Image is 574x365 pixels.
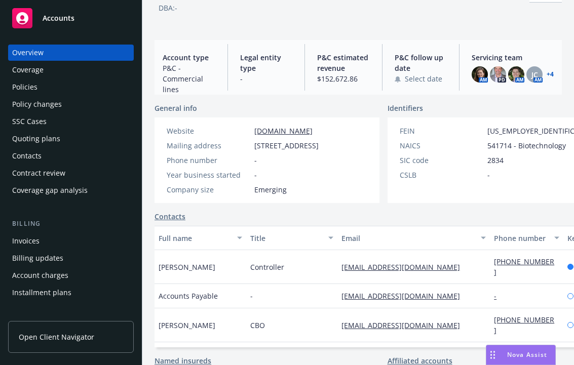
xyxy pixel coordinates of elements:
div: Year business started [167,170,250,180]
div: Quoting plans [12,131,60,147]
span: P&C - Commercial lines [163,63,215,95]
div: Policy changes [12,96,62,112]
a: [PHONE_NUMBER] [494,257,554,277]
div: Installment plans [12,285,71,301]
a: - [494,291,505,301]
button: Title [246,226,338,250]
div: Drag to move [486,345,499,364]
span: [PERSON_NAME] [159,262,215,272]
span: - [240,73,293,84]
a: Coverage gap analysis [8,182,134,198]
div: Billing updates [12,250,63,266]
span: Identifiers [388,103,423,113]
span: - [254,170,257,180]
img: photo [490,66,506,83]
div: Coverage gap analysis [12,182,88,198]
div: Mailing address [167,140,250,151]
div: DBA: - [159,3,177,13]
a: [EMAIL_ADDRESS][DOMAIN_NAME] [341,320,468,330]
button: Phone number [490,226,563,250]
a: Coverage [8,62,134,78]
div: Account charges [12,267,68,283]
div: Coverage [12,62,44,78]
a: Invoices [8,233,134,249]
span: Nova Assist [507,350,547,359]
a: Accounts [8,4,134,32]
div: Company size [167,184,250,195]
div: SSC Cases [12,113,47,130]
span: Open Client Navigator [19,332,94,342]
button: Nova Assist [486,345,556,365]
a: Quoting plans [8,131,134,147]
span: Controller [250,262,284,272]
span: $152,672.86 [317,73,370,84]
a: Installment plans [8,285,134,301]
span: General info [155,103,197,113]
button: Email [337,226,490,250]
a: [EMAIL_ADDRESS][DOMAIN_NAME] [341,291,468,301]
span: Servicing team [472,52,554,63]
span: P&C follow up date [395,52,447,73]
a: [DOMAIN_NAME] [254,126,313,136]
span: P&C estimated revenue [317,52,370,73]
div: Website [167,126,250,136]
img: photo [472,66,488,83]
div: Overview [12,45,44,61]
span: - [254,155,257,166]
div: Full name [159,233,231,244]
span: [STREET_ADDRESS] [254,140,319,151]
div: Policies [12,79,37,95]
div: Phone number [167,155,250,166]
div: SIC code [400,155,483,166]
a: [PHONE_NUMBER] [494,315,554,335]
div: Invoices [12,233,40,249]
span: Accounts Payable [159,291,218,301]
div: FEIN [400,126,483,136]
div: Billing [8,219,134,229]
a: Overview [8,45,134,61]
div: Phone number [494,233,548,244]
span: 2834 [487,155,504,166]
a: Account charges [8,267,134,283]
span: Emerging [254,184,287,195]
a: Policies [8,79,134,95]
a: SSC Cases [8,113,134,130]
a: Contacts [155,211,185,222]
div: Contract review [12,165,65,181]
a: +4 [547,71,554,77]
div: Title [250,233,323,244]
span: Accounts [43,14,74,22]
a: Billing updates [8,250,134,266]
span: Select date [405,73,442,84]
a: Policy changes [8,96,134,112]
button: Full name [155,226,246,250]
a: Contacts [8,148,134,164]
a: [EMAIL_ADDRESS][DOMAIN_NAME] [341,262,468,272]
a: Contract review [8,165,134,181]
div: Email [341,233,475,244]
div: NAICS [400,140,483,151]
span: JC [531,69,538,80]
span: - [487,170,490,180]
span: 541714 - Biotechnology [487,140,566,151]
span: Legal entity type [240,52,293,73]
div: CSLB [400,170,483,180]
span: Account type [163,52,215,63]
span: [PERSON_NAME] [159,320,215,331]
span: CBO [250,320,265,331]
div: Contacts [12,148,42,164]
img: photo [508,66,524,83]
span: - [250,291,253,301]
